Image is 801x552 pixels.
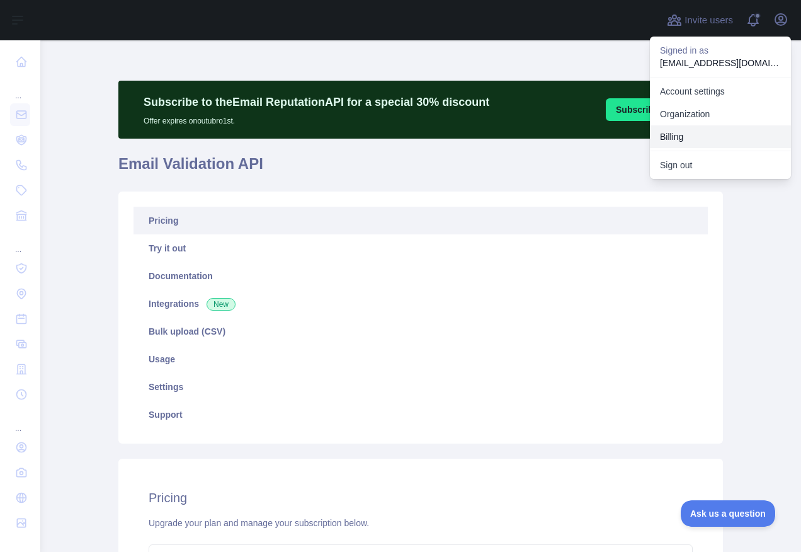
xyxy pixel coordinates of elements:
[681,500,776,527] iframe: Toggle Customer Support
[685,13,733,28] span: Invite users
[10,76,30,101] div: ...
[144,111,489,126] p: Offer expires on outubro 1st.
[10,408,30,434] div: ...
[133,290,708,318] a: Integrations New
[207,298,236,311] span: New
[10,229,30,255] div: ...
[133,345,708,373] a: Usage
[660,44,781,57] p: Signed in as
[133,207,708,234] a: Pricing
[650,125,791,148] button: Billing
[144,93,489,111] p: Subscribe to the Email Reputation API for a special 30 % discount
[660,57,781,69] p: [EMAIL_ADDRESS][DOMAIN_NAME]
[650,154,791,176] button: Sign out
[133,401,708,428] a: Support
[664,10,736,30] button: Invite users
[149,517,693,529] div: Upgrade your plan and manage your subscription below.
[133,262,708,290] a: Documentation
[606,98,700,121] button: Subscribe [DATE]
[133,318,708,345] a: Bulk upload (CSV)
[149,489,693,507] h2: Pricing
[650,103,791,125] a: Organization
[118,154,723,184] h1: Email Validation API
[133,373,708,401] a: Settings
[650,80,791,103] a: Account settings
[133,234,708,262] a: Try it out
